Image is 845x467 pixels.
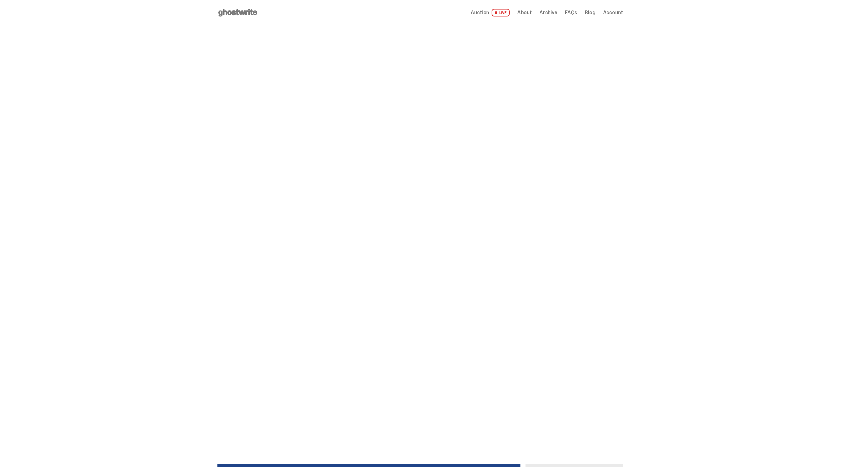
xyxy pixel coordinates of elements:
a: Account [603,10,623,15]
a: Auction LIVE [471,9,509,16]
a: About [517,10,532,15]
a: Blog [585,10,595,15]
a: Archive [539,10,557,15]
a: FAQs [565,10,577,15]
span: LIVE [492,9,510,16]
span: Auction [471,10,489,15]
